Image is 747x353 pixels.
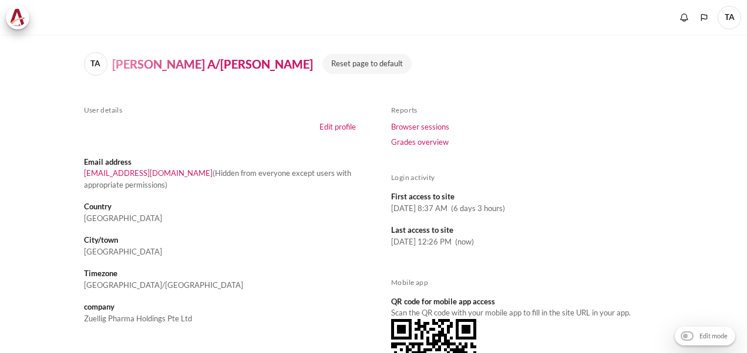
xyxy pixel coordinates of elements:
[84,301,356,313] dt: company
[112,55,313,73] h4: [PERSON_NAME] A/[PERSON_NAME]
[84,235,356,246] dt: City/town
[718,6,741,29] a: User menu
[391,236,664,248] dd: [DATE] 12:26 PM (now)
[391,225,664,236] dt: Last access to site
[84,268,356,280] dt: Timezone
[319,122,356,131] a: Edit profile
[391,296,664,308] dt: QR code for mobile app access
[391,106,664,115] h5: Reports
[84,313,356,325] dd: Zuellig Pharma Holdings Pte Ltd
[675,9,693,26] div: Show notification window with no new notifications
[84,52,107,76] span: TA
[9,9,26,26] img: Architeck
[391,137,449,147] a: Grades overview
[391,203,664,215] dd: [DATE] 8:37 AM (6 days 3 hours)
[6,6,35,29] a: Architeck Architeck
[84,213,356,225] dd: [GEOGRAPHIC_DATA]
[84,168,213,178] a: [EMAIL_ADDRESS][DOMAIN_NAME]
[695,9,713,26] button: Languages
[322,54,412,74] button: Reset page to default
[391,278,664,287] h5: Mobile app
[391,191,664,203] dt: First access to site
[84,201,356,213] dt: Country
[391,173,664,182] h5: Login activity
[84,280,356,291] dd: [GEOGRAPHIC_DATA]/[GEOGRAPHIC_DATA]
[84,106,356,115] h5: User details
[84,246,356,258] dd: [GEOGRAPHIC_DATA]
[84,168,356,191] dd: (Hidden from everyone except users with appropriate permissions)
[391,122,449,131] a: Browser sessions
[84,157,356,168] dt: Email address
[718,6,741,29] span: TA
